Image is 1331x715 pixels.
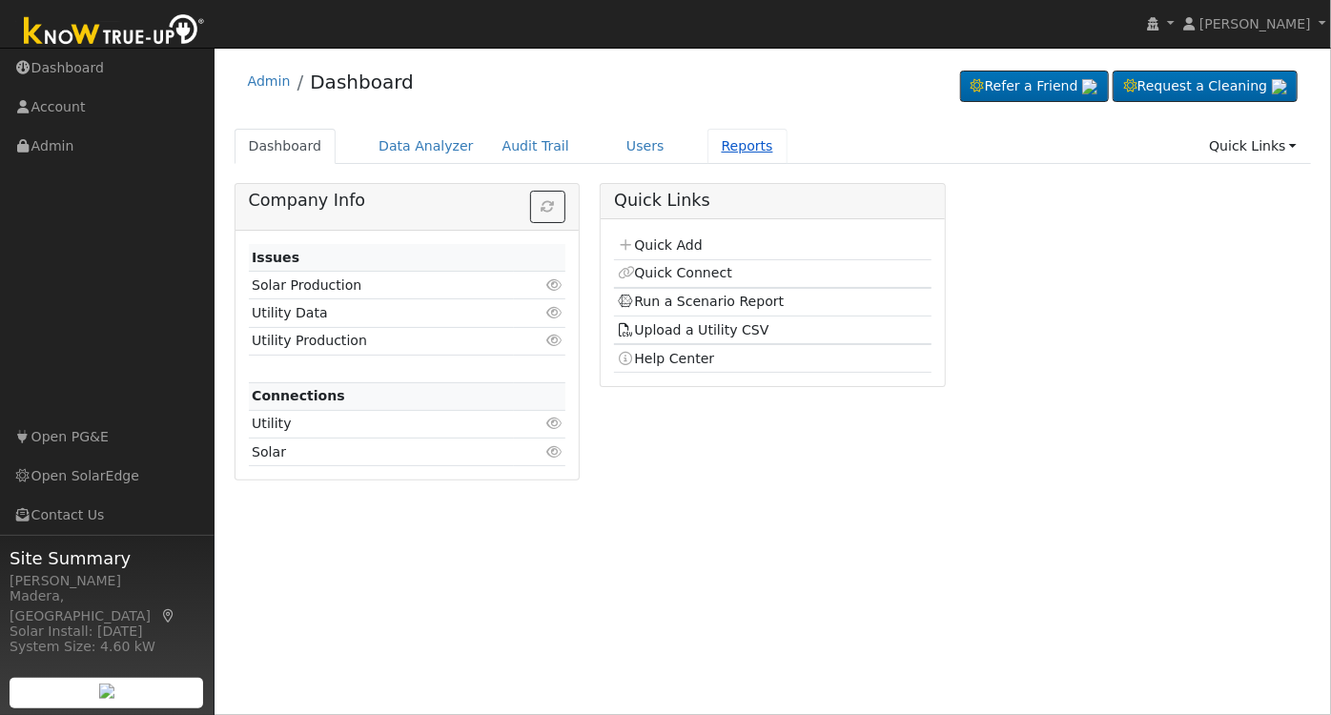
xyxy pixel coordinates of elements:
[618,294,785,309] a: Run a Scenario Report
[249,439,515,466] td: Solar
[14,10,215,53] img: Know True-Up
[249,410,515,438] td: Utility
[1199,16,1311,31] span: [PERSON_NAME]
[252,250,299,265] strong: Issues
[614,191,931,211] h5: Quick Links
[249,299,515,327] td: Utility Data
[10,571,204,591] div: [PERSON_NAME]
[249,327,515,355] td: Utility Production
[235,129,337,164] a: Dashboard
[545,334,563,347] i: Click to view
[488,129,584,164] a: Audit Trail
[618,237,703,253] a: Quick Add
[1082,79,1097,94] img: retrieve
[618,265,732,280] a: Quick Connect
[160,608,177,623] a: Map
[1272,79,1287,94] img: retrieve
[249,272,515,299] td: Solar Production
[545,417,563,430] i: Click to view
[618,322,769,337] a: Upload a Utility CSV
[1195,129,1311,164] a: Quick Links
[545,445,563,459] i: Click to view
[612,129,679,164] a: Users
[10,586,204,626] div: Madera, [GEOGRAPHIC_DATA]
[99,684,114,699] img: retrieve
[1113,71,1298,103] a: Request a Cleaning
[545,278,563,292] i: Click to view
[10,545,204,571] span: Site Summary
[545,306,563,319] i: Click to view
[618,351,715,366] a: Help Center
[960,71,1109,103] a: Refer a Friend
[707,129,788,164] a: Reports
[310,71,414,93] a: Dashboard
[364,129,488,164] a: Data Analyzer
[248,73,291,89] a: Admin
[10,637,204,657] div: System Size: 4.60 kW
[252,388,345,403] strong: Connections
[249,191,565,211] h5: Company Info
[10,622,204,642] div: Solar Install: [DATE]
